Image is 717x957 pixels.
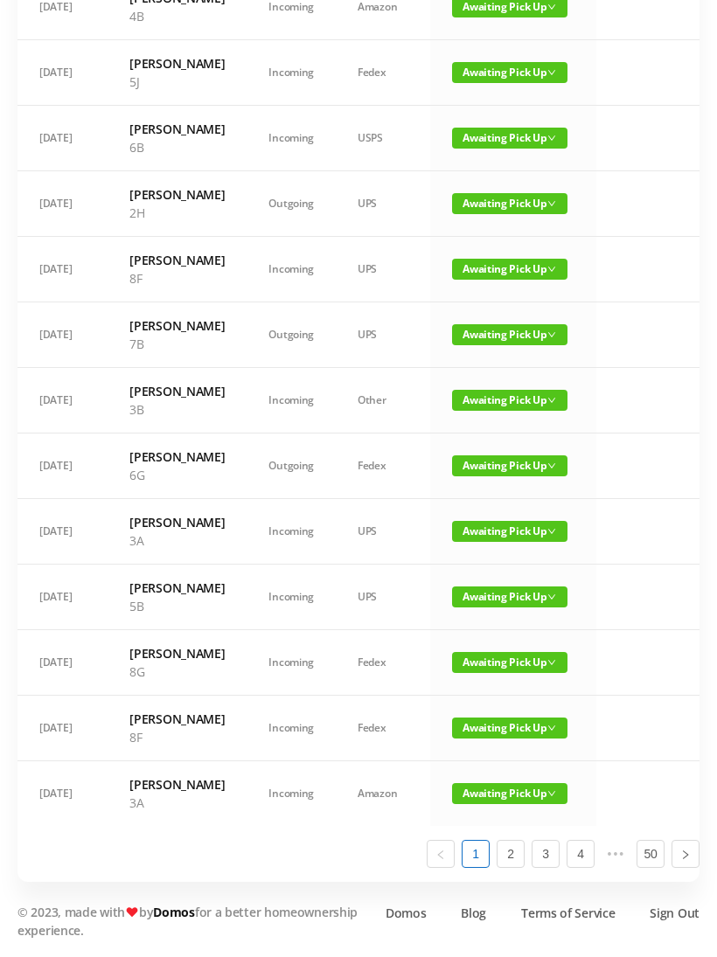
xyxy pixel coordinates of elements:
[129,73,225,91] p: 5J
[672,840,700,868] li: Next Page
[17,40,108,106] td: [DATE]
[336,433,430,499] td: Fedex
[129,316,225,335] h6: [PERSON_NAME]
[17,630,108,696] td: [DATE]
[336,40,430,106] td: Fedex
[17,433,108,499] td: [DATE]
[129,54,225,73] h6: [PERSON_NAME]
[247,40,336,106] td: Incoming
[452,193,567,214] span: Awaiting Pick Up
[547,527,556,536] i: icon: down
[247,237,336,302] td: Incoming
[17,171,108,237] td: [DATE]
[129,662,225,681] p: 8G
[17,565,108,630] td: [DATE]
[602,840,630,868] li: Next 5 Pages
[637,840,665,868] li: 50
[336,696,430,761] td: Fedex
[547,199,556,208] i: icon: down
[427,840,455,868] li: Previous Page
[452,586,567,607] span: Awaiting Pick Up
[247,302,336,368] td: Outgoing
[547,724,556,732] i: icon: down
[452,259,567,280] span: Awaiting Pick Up
[247,368,336,433] td: Incoming
[153,904,195,920] a: Domos
[452,62,567,83] span: Awaiting Pick Up
[463,841,489,867] a: 1
[17,302,108,368] td: [DATE]
[547,396,556,405] i: icon: down
[17,368,108,433] td: [DATE]
[336,630,430,696] td: Fedex
[247,499,336,565] td: Incoming
[547,3,556,11] i: icon: down
[462,840,490,868] li: 1
[521,904,615,922] a: Terms of Service
[129,185,225,204] h6: [PERSON_NAME]
[247,696,336,761] td: Incoming
[129,775,225,794] h6: [PERSON_NAME]
[129,644,225,662] h6: [PERSON_NAME]
[452,324,567,345] span: Awaiting Pick Up
[247,565,336,630] td: Incoming
[547,134,556,142] i: icon: down
[129,335,225,353] p: 7B
[637,841,664,867] a: 50
[336,565,430,630] td: UPS
[129,251,225,269] h6: [PERSON_NAME]
[452,652,567,673] span: Awaiting Pick Up
[452,718,567,739] span: Awaiting Pick Up
[452,455,567,476] span: Awaiting Pick Up
[247,761,336,826] td: Incoming
[336,368,430,433] td: Other
[547,68,556,77] i: icon: down
[650,904,700,922] a: Sign Out
[247,433,336,499] td: Outgoing
[17,237,108,302] td: [DATE]
[336,302,430,368] td: UPS
[336,237,430,302] td: UPS
[17,696,108,761] td: [DATE]
[336,761,430,826] td: Amazon
[129,531,225,550] p: 3A
[17,499,108,565] td: [DATE]
[17,106,108,171] td: [DATE]
[547,330,556,339] i: icon: down
[336,106,430,171] td: USPS
[435,850,446,860] i: icon: left
[452,783,567,804] span: Awaiting Pick Up
[533,841,559,867] a: 3
[129,794,225,812] p: 3A
[129,597,225,615] p: 5B
[129,204,225,222] p: 2H
[452,521,567,542] span: Awaiting Pick Up
[129,447,225,466] h6: [PERSON_NAME]
[498,841,524,867] a: 2
[547,265,556,274] i: icon: down
[602,840,630,868] span: •••
[532,840,560,868] li: 3
[567,841,594,867] a: 4
[497,840,525,868] li: 2
[452,390,567,411] span: Awaiting Pick Up
[129,513,225,531] h6: [PERSON_NAME]
[129,728,225,746] p: 8F
[129,138,225,156] p: 6B
[129,382,225,400] h6: [PERSON_NAME]
[129,579,225,597] h6: [PERSON_NAME]
[386,904,427,922] a: Domos
[129,269,225,288] p: 8F
[17,761,108,826] td: [DATE]
[129,120,225,138] h6: [PERSON_NAME]
[17,903,367,940] p: © 2023, made with by for a better homeownership experience.
[129,466,225,484] p: 6G
[547,789,556,798] i: icon: down
[247,171,336,237] td: Outgoing
[129,710,225,728] h6: [PERSON_NAME]
[452,128,567,149] span: Awaiting Pick Up
[547,658,556,667] i: icon: down
[247,106,336,171] td: Incoming
[129,7,225,25] p: 4B
[547,461,556,470] i: icon: down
